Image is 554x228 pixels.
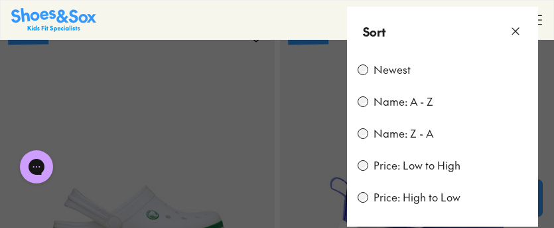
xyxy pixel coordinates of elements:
[374,190,460,205] label: Price: High to Low
[374,158,460,173] label: Price: Low to High
[363,23,385,41] p: Sort
[374,62,411,77] label: Newest
[11,8,96,31] img: SNS_Logo_Responsive.svg
[13,146,60,188] iframe: Gorgias live chat messenger
[11,8,96,31] a: Shoes & Sox
[374,94,433,109] label: Name: A - Z
[374,126,433,141] label: Name: Z - A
